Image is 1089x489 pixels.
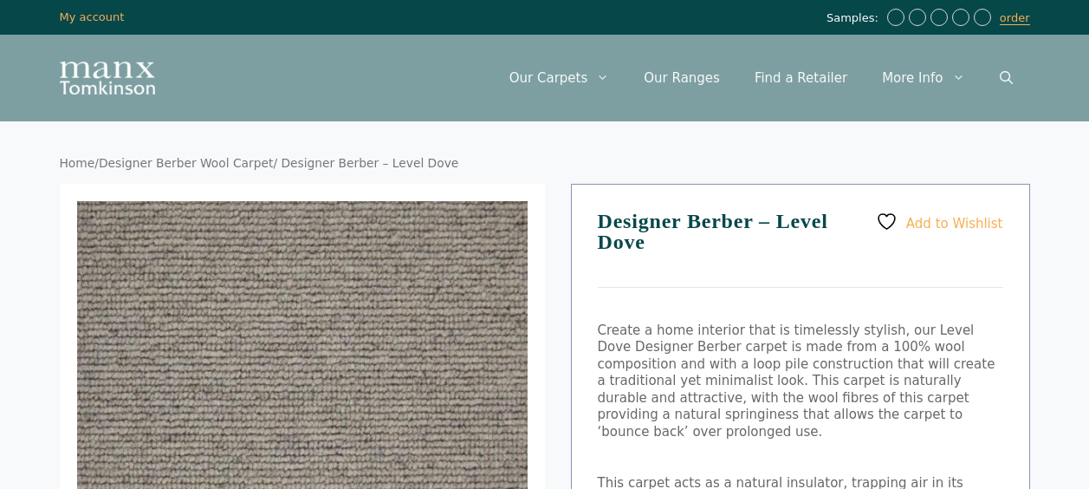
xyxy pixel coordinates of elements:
nav: Breadcrumb [60,156,1030,172]
a: Home [60,156,95,170]
span: Samples: [826,11,883,26]
a: More Info [865,52,982,104]
a: My account [60,10,125,23]
span: Create a home interior that is timelessly stylish, our Level Dove Designer Berber carpet is made ... [598,323,995,440]
a: Find a Retailer [737,52,865,104]
h1: Designer Berber – Level Dove [598,211,1003,288]
a: Open Search Bar [982,52,1030,104]
a: Add to Wishlist [876,211,1002,232]
span: Add to Wishlist [906,215,1003,231]
a: Designer Berber Wool Carpet [99,156,273,170]
a: Our Ranges [626,52,737,104]
img: Manx Tomkinson [60,62,155,95]
nav: Primary [492,52,1030,104]
a: order [1000,11,1030,25]
a: Our Carpets [492,52,627,104]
